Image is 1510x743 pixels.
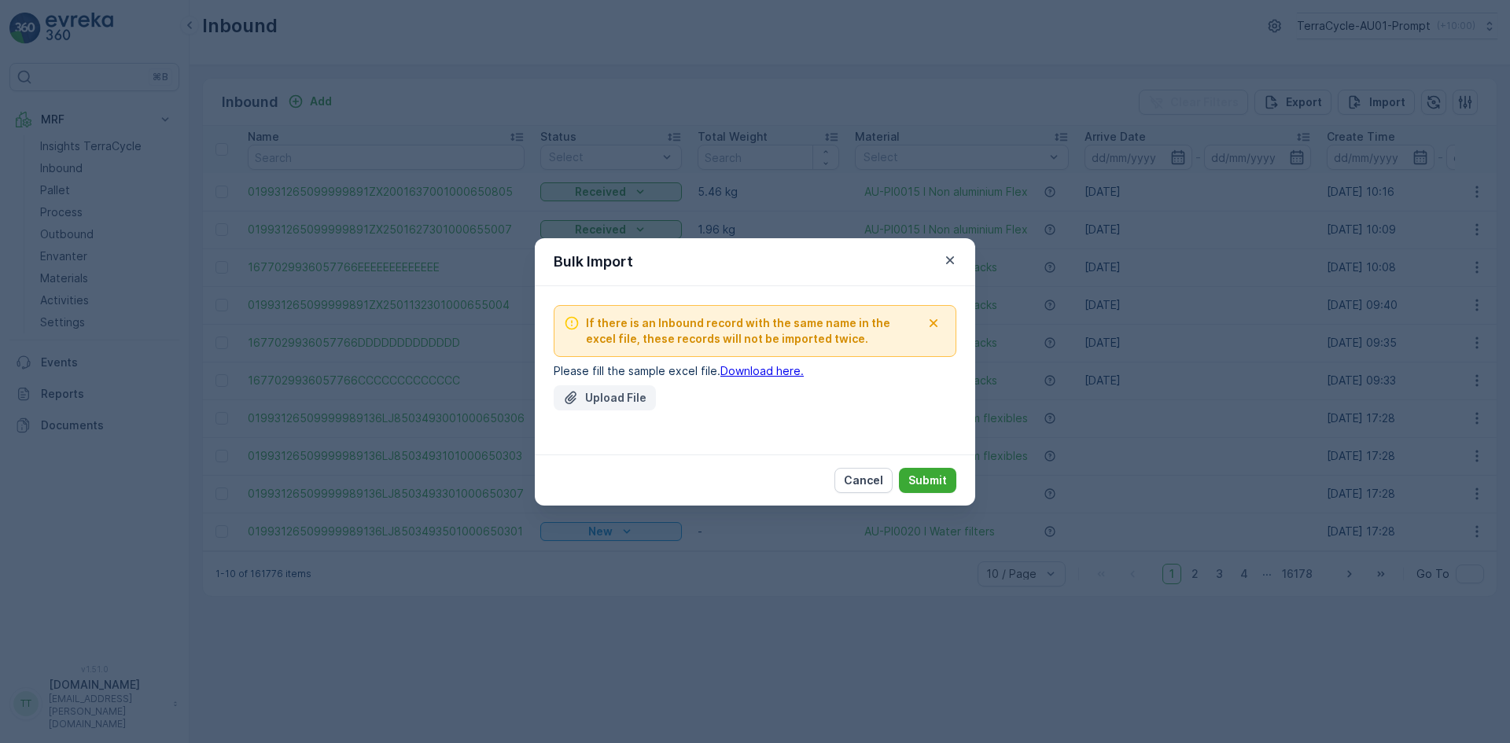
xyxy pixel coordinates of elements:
[554,251,633,273] p: Bulk Import
[554,363,956,379] p: Please fill the sample excel file.
[844,473,883,488] p: Cancel
[908,473,947,488] p: Submit
[834,468,893,493] button: Cancel
[586,315,921,347] span: If there is an Inbound record with the same name in the excel file, these records will not be imp...
[899,468,956,493] button: Submit
[585,390,646,406] p: Upload File
[720,364,804,377] a: Download here.
[554,385,656,410] button: Upload File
